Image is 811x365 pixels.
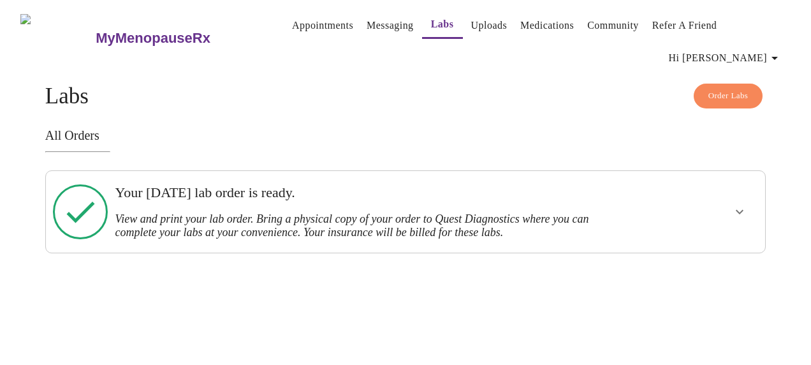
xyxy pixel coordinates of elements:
button: Medications [515,13,579,38]
span: Hi [PERSON_NAME] [669,49,782,67]
button: Uploads [466,13,513,38]
button: Community [582,13,644,38]
button: Hi [PERSON_NAME] [664,45,787,71]
h3: MyMenopauseRx [96,30,210,47]
a: Labs [431,15,454,33]
button: show more [724,197,755,227]
button: Messaging [362,13,418,38]
button: Labs [422,11,463,39]
button: Refer a Friend [647,13,722,38]
a: Uploads [471,17,508,34]
a: Refer a Friend [652,17,717,34]
a: Messaging [367,17,413,34]
a: Appointments [292,17,353,34]
img: MyMenopauseRx Logo [20,14,94,62]
a: Medications [520,17,574,34]
span: Order Labs [708,89,749,103]
h4: Labs [45,84,766,109]
a: Community [587,17,639,34]
h3: All Orders [45,128,766,143]
button: Appointments [287,13,358,38]
h3: View and print your lab order. Bring a physical copy of your order to Quest Diagnostics where you... [115,212,626,239]
button: Order Labs [694,84,763,108]
h3: Your [DATE] lab order is ready. [115,184,626,201]
a: MyMenopauseRx [94,16,261,61]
